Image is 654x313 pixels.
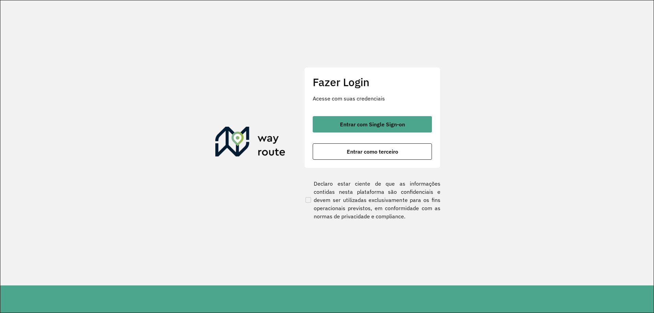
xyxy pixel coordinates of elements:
img: Roteirizador AmbevTech [215,127,285,159]
button: button [313,143,432,160]
label: Declaro estar ciente de que as informações contidas nesta plataforma são confidenciais e devem se... [304,179,440,220]
h2: Fazer Login [313,76,432,89]
span: Entrar como terceiro [347,149,398,154]
p: Acesse com suas credenciais [313,94,432,103]
button: button [313,116,432,132]
span: Entrar com Single Sign-on [340,122,405,127]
